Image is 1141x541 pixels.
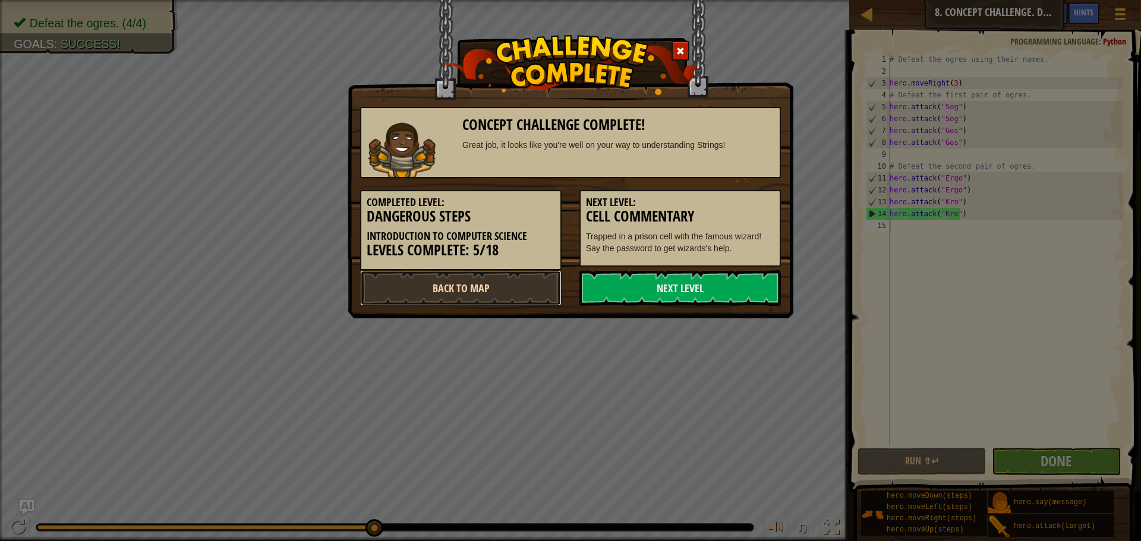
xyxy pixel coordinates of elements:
h5: Completed Level: [367,197,555,208]
div: Great job, it looks like you're well on your way to understanding Strings! [462,139,774,151]
h3: Levels Complete: 5/18 [367,242,555,258]
h5: Next Level: [586,197,774,208]
a: Next Level [579,270,781,306]
img: raider.png [367,122,436,177]
h5: Introduction to Computer Science [367,230,555,242]
p: Trapped in a prison cell with the famous wizard! Say the password to get wizards's help. [586,230,774,254]
h3: Cell Commentary [586,208,774,224]
img: challenge_complete.png [443,35,698,95]
h3: Concept Challenge Complete! [462,117,774,133]
h3: Dangerous Steps [367,208,555,224]
a: Back to Map [360,270,562,306]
